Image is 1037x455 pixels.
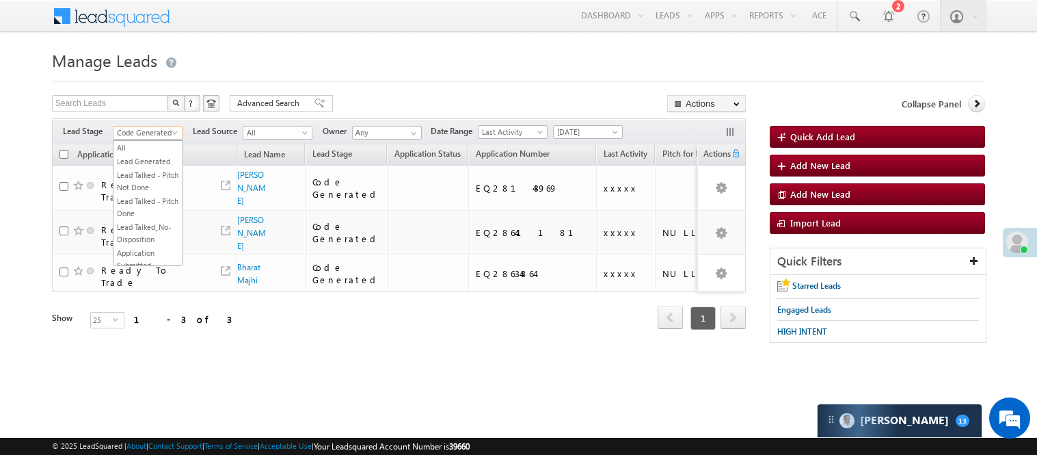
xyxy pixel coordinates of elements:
a: Last Activity [478,125,548,139]
a: Show All Items [403,127,420,140]
span: Collapse Panel [902,98,961,110]
span: xxxxx [604,268,638,279]
span: Owner [323,125,352,138]
a: Lead Generated [113,155,183,168]
span: Quick Add Lead [790,131,855,142]
a: prev [658,307,683,329]
a: Application Status New (sorted ascending) [70,146,182,164]
span: © 2025 LeadSquared | | | | | [52,440,470,453]
span: xxxxx [604,226,638,238]
span: Engaged Leads [777,304,831,315]
div: Code Generated [312,176,381,200]
a: Contact Support [148,441,202,450]
span: Advanced Search [237,97,304,109]
div: NULL [662,268,708,280]
a: Terms of Service [204,441,258,450]
span: [DATE] [554,126,619,138]
div: EQ28641181 [476,226,590,239]
span: Application Status [394,148,461,159]
a: Lead Talked - Pitch Not Done [113,169,183,194]
span: select [113,316,124,322]
span: Application Number [476,148,550,159]
span: Import Lead [790,217,841,229]
a: Application Submitted [113,247,183,272]
span: Actions [698,146,731,164]
span: Date Range [431,125,478,138]
a: Application Status [388,146,468,164]
span: next [720,306,746,329]
div: Ready To Trade [101,264,204,289]
a: next [720,307,746,329]
span: Add New Lead [790,188,850,200]
a: Lead Talked - Pitch Done [113,195,183,220]
div: Ready To Trade [101,179,204,203]
span: 39660 [449,441,470,452]
span: Your Leadsquared Account Number is [314,441,470,452]
a: About [126,441,146,450]
input: Type to Search [352,126,422,140]
a: Last Activity [597,146,654,164]
span: 1 [690,307,716,330]
span: ? [189,97,195,109]
span: Manage Leads [52,49,157,71]
span: HIGH INTENT [777,326,827,337]
a: [DATE] [553,125,623,139]
div: Ready To Trade [101,224,204,248]
a: All [113,142,183,154]
span: prev [658,306,683,329]
span: Code Generated [113,127,178,139]
button: Actions [667,95,746,112]
a: Application Number [469,146,556,164]
span: All [243,127,308,139]
a: [PERSON_NAME] [237,170,266,206]
a: Acceptable Use [260,441,312,450]
div: Code Generated [312,220,381,245]
span: 13 [956,415,969,427]
a: Bharat Majhi [237,262,260,285]
span: Application Status New [77,149,162,159]
div: EQ28143969 [476,182,590,194]
span: Starred Leads [792,281,841,291]
a: Lead Name [237,147,292,165]
span: Lead Stage [63,125,113,138]
input: Check all records [59,150,68,159]
img: Search [172,99,179,106]
ul: Code Generated [113,140,183,266]
a: Pitch for MF [656,146,714,164]
div: 1 - 3 of 3 [134,311,232,327]
div: Show [52,312,79,324]
a: Lead Talked_No-Disposition [113,221,183,246]
span: xxxxx [604,182,638,194]
span: 25 [91,313,113,328]
span: Pitch for MF [662,148,707,159]
span: Add New Lead [790,159,850,171]
button: ? [184,95,200,112]
div: carter-dragCarter[PERSON_NAME]13 [817,404,982,438]
div: Code Generated [312,261,381,286]
span: Last Activity [479,126,543,138]
a: All [243,126,312,140]
div: NULL [662,226,708,239]
a: Code Generated [113,126,183,140]
a: Lead Stage [306,146,359,164]
span: Lead Stage [312,148,352,159]
span: Lead Source [193,125,243,138]
div: EQ28634864 [476,268,590,280]
a: [PERSON_NAME] [237,215,266,251]
div: Quick Filters [770,248,986,275]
